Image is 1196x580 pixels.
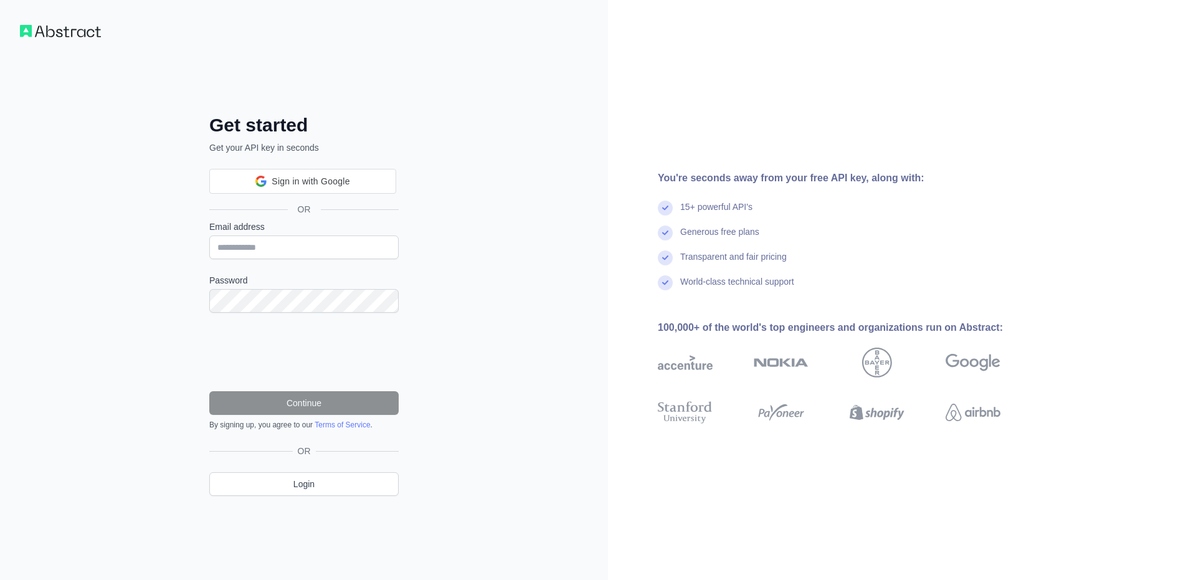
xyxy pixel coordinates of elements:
iframe: reCAPTCHA [209,328,399,376]
span: Sign in with Google [272,175,349,188]
p: Get your API key in seconds [209,141,399,154]
label: Password [209,274,399,287]
button: Continue [209,391,399,415]
img: google [946,348,1000,378]
img: payoneer [754,399,809,426]
img: shopify [850,399,904,426]
a: Terms of Service [315,421,370,429]
img: nokia [754,348,809,378]
img: bayer [862,348,892,378]
div: 15+ powerful API's [680,201,752,226]
span: OR [293,445,316,457]
div: Generous free plans [680,226,759,250]
div: World-class technical support [680,275,794,300]
label: Email address [209,221,399,233]
img: airbnb [946,399,1000,426]
div: Transparent and fair pricing [680,250,787,275]
div: 100,000+ of the world's top engineers and organizations run on Abstract: [658,320,1040,335]
span: OR [288,203,321,216]
img: accenture [658,348,713,378]
a: Login [209,472,399,496]
div: You're seconds away from your free API key, along with: [658,171,1040,186]
img: check mark [658,250,673,265]
img: Workflow [20,25,101,37]
img: check mark [658,275,673,290]
h2: Get started [209,114,399,136]
div: By signing up, you agree to our . [209,420,399,430]
img: check mark [658,201,673,216]
img: check mark [658,226,673,240]
div: Sign in with Google [209,169,396,194]
img: stanford university [658,399,713,426]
